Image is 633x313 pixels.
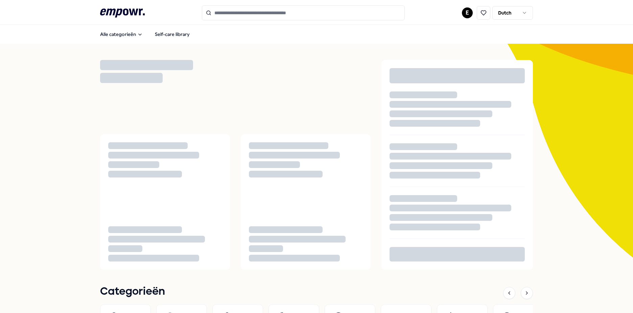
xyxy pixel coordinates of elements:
[95,27,195,41] nav: Main
[95,27,148,41] button: Alle categorieën
[202,5,405,20] input: Search for products, categories or subcategories
[462,7,473,18] button: E
[149,27,195,41] a: Self-care library
[100,283,165,300] h1: Categorieën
